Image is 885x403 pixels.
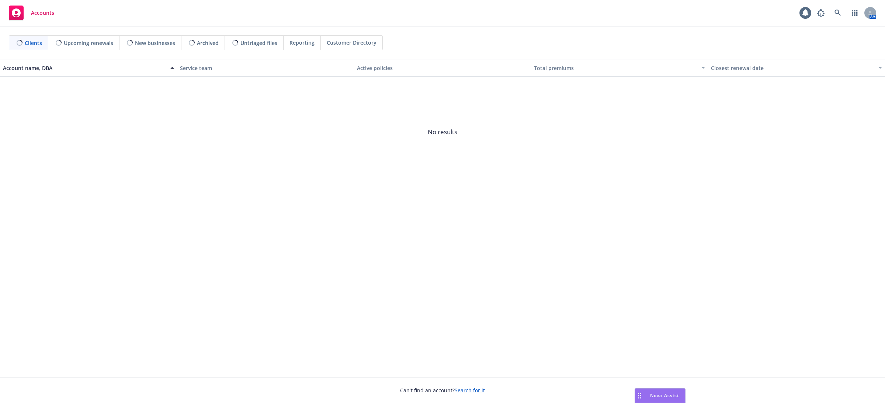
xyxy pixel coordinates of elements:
[531,59,708,77] button: Total premiums
[177,59,354,77] button: Service team
[64,39,113,47] span: Upcoming renewals
[354,59,531,77] button: Active policies
[708,59,885,77] button: Closest renewal date
[813,6,828,20] a: Report a Bug
[6,3,57,23] a: Accounts
[847,6,862,20] a: Switch app
[650,392,679,399] span: Nova Assist
[357,64,528,72] div: Active policies
[534,64,697,72] div: Total premiums
[830,6,845,20] a: Search
[25,39,42,47] span: Clients
[31,10,54,16] span: Accounts
[635,389,644,403] div: Drag to move
[289,39,315,46] span: Reporting
[455,387,485,394] a: Search for it
[327,39,376,46] span: Customer Directory
[240,39,277,47] span: Untriaged files
[197,39,219,47] span: Archived
[135,39,175,47] span: New businesses
[400,386,485,394] span: Can't find an account?
[635,388,686,403] button: Nova Assist
[711,64,874,72] div: Closest renewal date
[180,64,351,72] div: Service team
[3,64,166,72] div: Account name, DBA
